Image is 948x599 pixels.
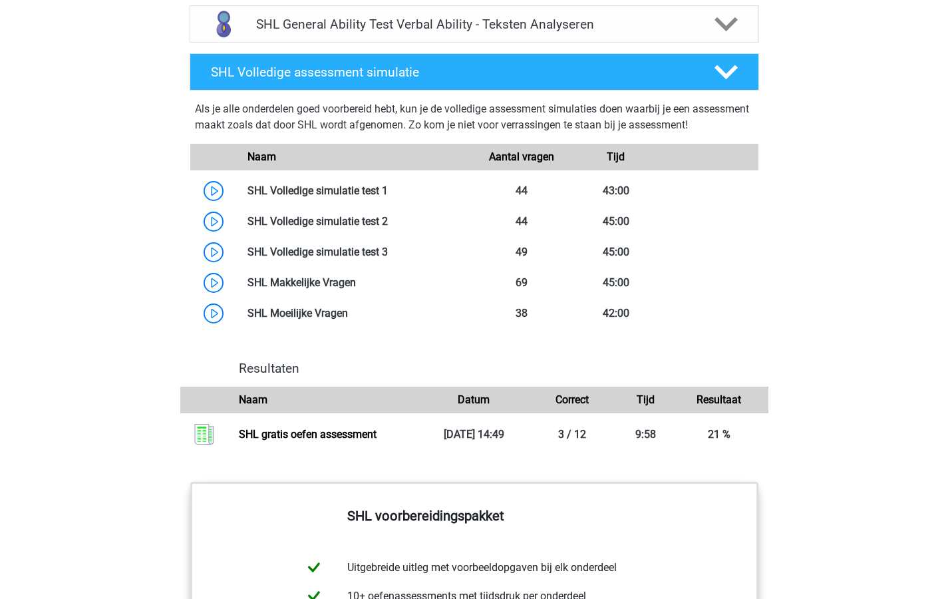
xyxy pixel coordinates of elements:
div: SHL Volledige simulatie test 1 [237,183,474,199]
div: Resultaat [670,392,768,408]
div: Datum [425,392,523,408]
a: SHL gratis oefen assessment [239,428,377,441]
div: SHL Makkelijke Vragen [237,275,474,291]
h4: Resultaten [239,361,758,376]
div: SHL Moeilijke Vragen [237,305,474,321]
div: Aantal vragen [474,149,568,165]
div: Tijd [569,149,663,165]
div: SHL Volledige simulatie test 3 [237,244,474,260]
a: SHL Volledige assessment simulatie [184,53,764,91]
h4: SHL General Ability Test Verbal Ability - Teksten Analyseren [256,17,692,32]
div: Correct [523,392,621,408]
div: Naam [229,392,425,408]
div: Naam [237,149,474,165]
img: verbaal redeneren [206,7,241,41]
div: Als je alle onderdelen goed voorbereid hebt, kun je de volledige assessment simulaties doen waarb... [195,101,754,138]
div: Tijd [621,392,670,408]
a: verbaal redeneren SHL General Ability Test Verbal Ability - Teksten Analyseren [184,5,764,43]
div: SHL Volledige simulatie test 2 [237,214,474,230]
h4: SHL Volledige assessment simulatie [211,65,693,80]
